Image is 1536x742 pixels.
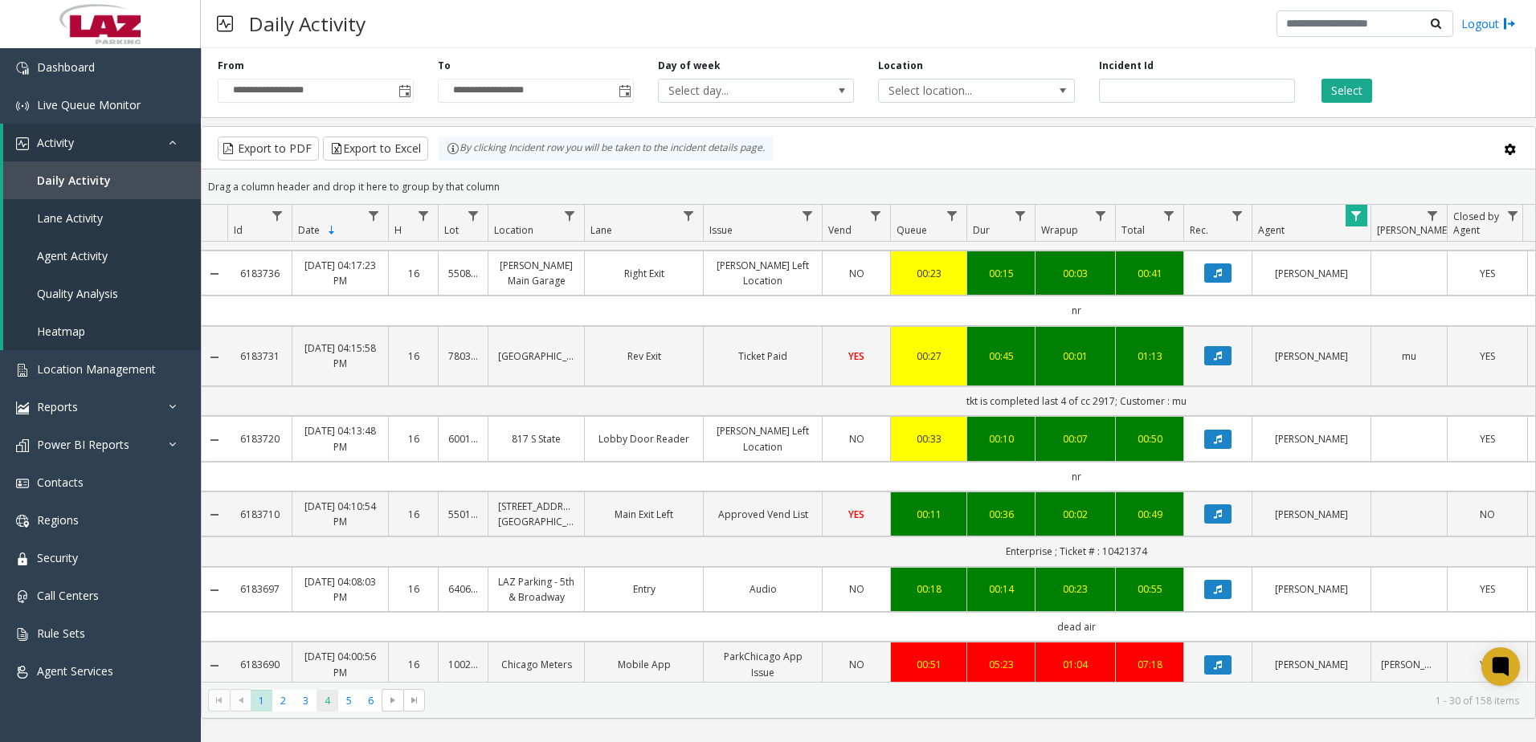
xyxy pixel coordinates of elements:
[1125,657,1174,672] div: 07:18
[1262,581,1361,597] a: [PERSON_NAME]
[1090,205,1112,226] a: Wrapup Filter Menu
[202,659,227,672] a: Collapse Details
[463,205,484,226] a: Lot Filter Menu
[217,4,233,43] img: pageIcon
[1045,657,1105,672] div: 01:04
[897,223,927,237] span: Queue
[16,515,29,528] img: 'icon'
[398,581,428,597] a: 16
[1045,581,1105,597] a: 00:23
[37,286,118,301] span: Quality Analysis
[37,324,85,339] span: Heatmap
[448,431,478,446] a: 600118
[202,205,1535,682] div: Data table
[879,79,1035,102] span: Select location...
[1322,79,1372,103] button: Select
[218,137,319,161] button: Export to PDF
[901,581,957,597] a: 00:18
[594,657,693,672] a: Mobile App
[797,205,819,226] a: Issue Filter Menu
[901,349,957,364] div: 00:27
[1045,507,1105,522] div: 00:02
[202,508,227,521] a: Collapse Details
[865,205,887,226] a: Vend Filter Menu
[1099,59,1154,73] label: Incident Id
[1457,581,1518,597] a: YES
[398,431,428,446] a: 16
[444,223,459,237] span: Lot
[16,364,29,377] img: 'icon'
[1125,266,1174,281] div: 00:41
[3,161,201,199] a: Daily Activity
[1125,431,1174,446] div: 00:50
[37,437,129,452] span: Power BI Reports
[848,349,864,363] span: YES
[448,507,478,522] a: 550195
[713,507,812,522] a: Approved Vend List
[37,626,85,641] span: Rule Sets
[302,574,378,605] a: [DATE] 04:08:03 PM
[1480,658,1495,671] span: YES
[849,267,864,280] span: NO
[37,248,108,263] span: Agent Activity
[237,507,282,522] a: 6183710
[1158,205,1180,226] a: Total Filter Menu
[438,59,451,73] label: To
[832,507,880,522] a: YES
[267,205,288,226] a: Id Filter Menu
[832,349,880,364] a: YES
[37,59,95,75] span: Dashboard
[713,649,812,679] a: ParkChicago App Issue
[16,666,29,679] img: 'icon'
[942,205,963,226] a: Queue Filter Menu
[498,258,574,288] a: [PERSON_NAME] Main Garage
[498,574,574,605] a: LAZ Parking - 5th & Broadway
[1503,15,1516,32] img: logout
[37,361,156,377] span: Location Management
[494,223,533,237] span: Location
[395,79,413,102] span: Toggle popup
[498,657,574,672] a: Chicago Meters
[16,439,29,452] img: 'icon'
[398,507,428,522] a: 16
[713,423,812,454] a: [PERSON_NAME] Left Location
[832,657,880,672] a: NO
[1262,349,1361,364] a: [PERSON_NAME]
[37,210,103,226] span: Lane Activity
[977,581,1025,597] div: 00:14
[901,431,957,446] a: 00:33
[1045,266,1105,281] div: 00:03
[1125,581,1174,597] a: 00:55
[403,689,425,711] span: Go to the last page
[832,431,880,446] a: NO
[849,432,864,446] span: NO
[317,690,338,711] span: Page 4
[1480,432,1495,446] span: YES
[218,59,244,73] label: From
[302,649,378,679] a: [DATE] 04:00:56 PM
[16,628,29,641] img: 'icon'
[237,431,282,446] a: 6183720
[398,266,428,281] a: 16
[901,507,957,522] a: 00:11
[1262,657,1361,672] a: [PERSON_NAME]
[37,550,78,565] span: Security
[16,137,29,150] img: 'icon'
[977,431,1025,446] a: 00:10
[498,349,574,364] a: [GEOGRAPHIC_DATA]
[977,266,1025,281] a: 00:15
[295,690,317,711] span: Page 3
[1010,205,1031,226] a: Dur Filter Menu
[360,690,382,711] span: Page 6
[559,205,581,226] a: Location Filter Menu
[1457,657,1518,672] a: YES
[302,499,378,529] a: [DATE] 04:10:54 PM
[1121,223,1145,237] span: Total
[1227,205,1248,226] a: Rec. Filter Menu
[272,690,294,711] span: Page 2
[398,349,428,364] a: 16
[3,124,201,161] a: Activity
[590,223,612,237] span: Lane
